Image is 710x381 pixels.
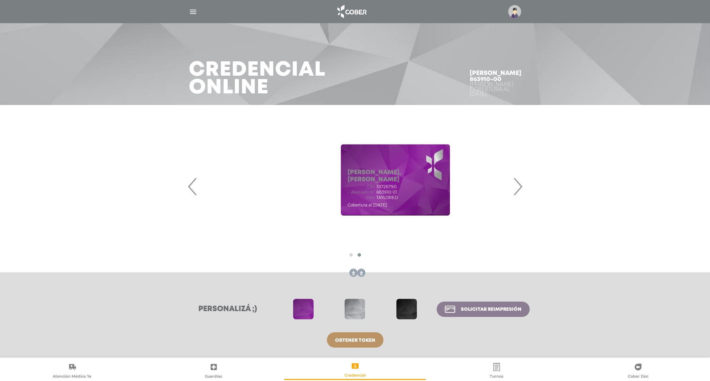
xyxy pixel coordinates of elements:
span: Obtener token [335,338,375,343]
img: profile-placeholder.svg [508,5,521,18]
span: 863910-01 [376,190,397,195]
span: Next [511,168,524,205]
h5: [PERSON_NAME], [PERSON_NAME] [348,169,443,184]
span: DNI [348,184,375,189]
a: Turnos [426,363,567,380]
a: Obtener token [327,332,383,348]
h3: Personalizá ;) [181,305,275,314]
span: Turnos [490,374,503,380]
a: Cober Doc [567,363,709,380]
a: Guardias [143,363,284,380]
span: Guardias [205,374,222,380]
a: Solicitar reimpresión [437,302,529,317]
span: Cober Doc [628,374,648,380]
img: logo_cober_home-white.png [334,3,369,20]
span: Asociado N° [348,190,375,195]
span: Cobertura al [DATE] [348,202,387,208]
h4: [PERSON_NAME] 863910-00 [470,70,522,82]
div: [PERSON_NAME] Cobertura al [DATE] [470,82,522,97]
a: Atención Médica Ya [1,363,143,380]
h3: Credencial Online [189,61,326,97]
a: Credencial [284,362,426,379]
span: Atención Médica Ya [53,374,91,380]
span: Solicitar reimpresión [461,307,522,312]
img: Cober_menu-lines-white.svg [189,7,197,16]
span: Plan [348,195,375,200]
span: Previous [186,168,199,205]
span: 33726790 [376,184,397,189]
span: Credencial [345,373,366,379]
span: TAYLORED [376,195,398,200]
